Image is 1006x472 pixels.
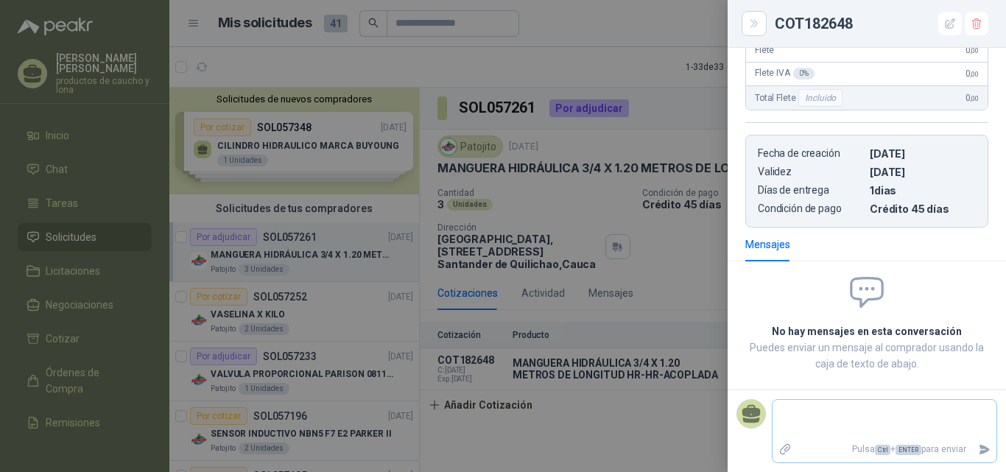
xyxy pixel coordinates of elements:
[896,445,921,455] span: ENTER
[970,46,979,54] span: ,00
[758,202,864,215] p: Condición de pago
[773,437,798,462] label: Adjuntar archivos
[745,15,763,32] button: Close
[870,202,976,215] p: Crédito 45 días
[972,437,996,462] button: Enviar
[970,94,979,102] span: ,00
[745,339,988,372] p: Puedes enviar un mensaje al comprador usando la caja de texto de abajo.
[870,184,976,197] p: 1 dias
[965,68,979,79] span: 0
[798,437,973,462] p: Pulsa + para enviar
[758,184,864,197] p: Días de entrega
[870,166,976,178] p: [DATE]
[798,89,843,107] div: Incluido
[775,12,988,35] div: COT182648
[755,68,815,80] span: Flete IVA
[758,166,864,178] p: Validez
[793,68,815,80] div: 0 %
[745,236,790,253] div: Mensajes
[755,45,774,55] span: Flete
[965,45,979,55] span: 0
[870,147,976,160] p: [DATE]
[758,147,864,160] p: Fecha de creación
[875,445,890,455] span: Ctrl
[745,323,988,339] h2: No hay mensajes en esta conversación
[965,93,979,103] span: 0
[970,70,979,78] span: ,00
[755,89,845,107] span: Total Flete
